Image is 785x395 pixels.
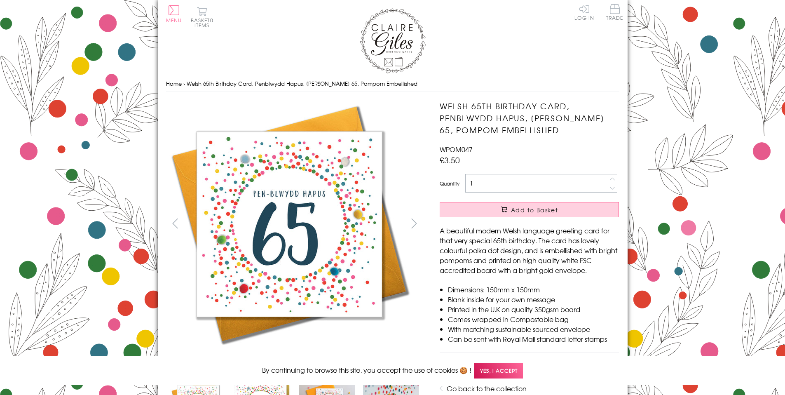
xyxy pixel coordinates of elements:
[440,202,619,217] button: Add to Basket
[440,144,473,154] span: WPOM047
[166,214,185,233] button: prev
[166,80,182,87] a: Home
[166,16,182,24] span: Menu
[405,214,423,233] button: next
[606,4,623,22] a: Trade
[194,16,213,29] span: 0 items
[440,154,460,166] span: £3.50
[183,80,185,87] span: ›
[166,75,619,92] nav: breadcrumbs
[440,180,459,187] label: Quantity
[448,334,619,344] li: Can be sent with Royal Mail standard letter stamps
[187,80,417,87] span: Welsh 65th Birthday Card, Penblwydd Hapus, [PERSON_NAME] 65, Pompom Embellished
[440,226,619,275] p: A beautiful modern Welsh language greeting card for that very special 65th birthday. The card has...
[448,324,619,334] li: With matching sustainable sourced envelope
[447,383,527,393] a: Go back to the collection
[448,284,619,294] li: Dimensions: 150mm x 150mm
[166,5,182,23] button: Menu
[474,363,523,379] span: Yes, I accept
[511,206,558,214] span: Add to Basket
[166,100,413,348] img: Welsh 65th Birthday Card, Penblwydd Hapus, Dotty 65, Pompom Embellished
[606,4,623,20] span: Trade
[191,7,213,28] button: Basket0 items
[448,294,619,304] li: Blank inside for your own message
[448,314,619,324] li: Comes wrapped in Compostable bag
[574,4,594,20] a: Log In
[360,8,426,73] img: Claire Giles Greetings Cards
[440,100,619,136] h1: Welsh 65th Birthday Card, Penblwydd Hapus, [PERSON_NAME] 65, Pompom Embellished
[448,304,619,314] li: Printed in the U.K on quality 350gsm board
